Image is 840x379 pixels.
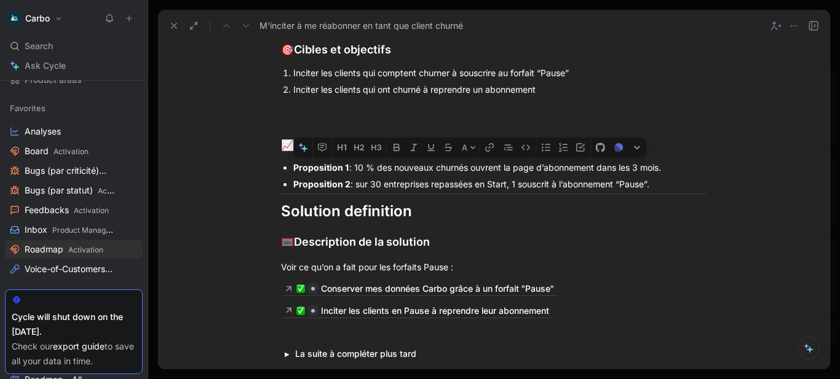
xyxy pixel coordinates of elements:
div: Conserver mes données Carbo grâce à un forfait "Pause" [321,281,554,296]
div: Description de la solution [281,233,707,251]
img: ✅ [296,307,305,315]
div: : sur 30 entreprises repassées en Start, 1 souscrit à l’abonnement “Pause”. [293,178,707,190]
div: Solution definition [281,200,707,222]
div: : 10 % des nouveaux churnés ouvrent la page d’abonnement dans les 3 mois. [293,161,707,174]
strong: Proposition 1 [293,162,349,173]
div: Inciter les clients qui comptent churner à souscrire au forfait “Pause” [293,66,707,79]
span: Inbox [25,224,114,236]
a: InboxProduct Management [5,221,143,239]
div: Cibles et objectifs [281,41,707,58]
summary: La suite à compléter plus tard [295,347,707,360]
span: Activation [74,206,109,215]
span: 📈 [281,139,294,151]
a: Ask Cycle [5,57,143,75]
a: Analyses [5,122,143,141]
img: ✅ [296,284,305,293]
div: Favorites [5,99,143,117]
div: Général [5,288,143,307]
span: Favorites [10,102,46,114]
a: Bugs (par statut)Activation [5,181,143,200]
div: Voir ce qu’on a fait pour les forfaits Pause : [281,260,707,273]
a: RoadmapActivation [5,240,143,259]
div: Inciter les clients qui ont churné à reprendre un abonnement [293,83,707,96]
img: Carbo [8,12,20,25]
span: Bugs (par criticité) [25,165,116,178]
span: Voice-of-Customers [25,263,122,276]
span: Ask Cycle [25,58,66,73]
div: Check our to save all your data in time. [12,339,136,369]
span: 🥅 [281,236,294,248]
span: M'inciter à me réabonner en tant que client churné [260,18,463,33]
span: Bugs (par statut) [25,184,115,197]
span: Activation [98,186,133,195]
h1: Carbo [25,13,50,24]
a: export guide [53,341,105,351]
span: Product Management [52,225,128,235]
span: Search [25,39,53,53]
span: Feedbacks [25,204,109,217]
a: ✅Inciter les clients en Pause à reprendre leur abonnement [281,303,553,318]
span: Activation [68,245,103,254]
span: Roadmap [25,243,103,256]
div: Inciter les clients en Pause à reprendre leur abonnement [321,303,549,318]
a: BoardActivation [5,142,143,160]
span: Analyses [25,125,61,138]
span: Activation [53,147,89,156]
div: Cycle will shut down on the [DATE]. [12,310,136,339]
a: FeedbacksActivation [5,201,143,219]
a: Voice-of-CustomersProduct Management [5,260,143,278]
button: CarboCarbo [5,10,66,27]
span: Board [25,145,89,158]
div: Search [5,37,143,55]
span: 🎯 [281,44,294,56]
a: Bugs (par criticité)Activation [5,162,143,180]
a: ✅Conserver mes données Carbo grâce à un forfait "Pause" [281,281,558,296]
div: Condition de succès [281,136,707,154]
strong: Proposition 2 [293,179,351,189]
